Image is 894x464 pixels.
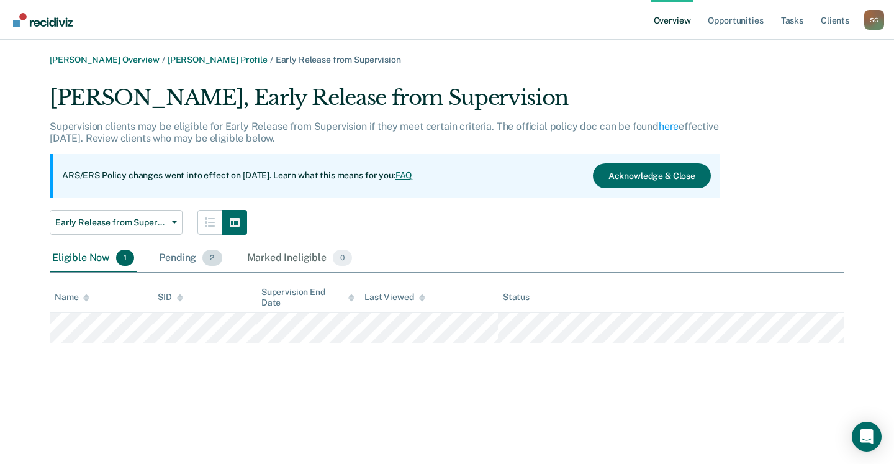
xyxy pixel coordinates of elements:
p: ARS/ERS Policy changes went into effect on [DATE]. Learn what this means for you: [62,170,412,182]
p: Supervision clients may be eligible for Early Release from Supervision if they meet certain crite... [50,121,719,144]
div: S G [864,10,884,30]
div: Supervision End Date [261,287,354,308]
span: 2 [202,250,222,266]
a: [PERSON_NAME] Profile [168,55,268,65]
a: here [659,121,679,132]
span: Early Release from Supervision [55,217,167,228]
img: Recidiviz [13,13,73,27]
a: FAQ [395,170,413,180]
span: 0 [333,250,352,266]
div: Pending2 [156,245,224,272]
span: / [160,55,168,65]
div: Open Intercom Messenger [852,422,882,452]
div: Name [55,292,89,303]
span: Early Release from Supervision [276,55,401,65]
div: SID [158,292,183,303]
span: / [268,55,276,65]
div: Last Viewed [364,292,425,303]
span: 1 [116,250,134,266]
div: Eligible Now1 [50,245,137,272]
div: [PERSON_NAME], Early Release from Supervision [50,85,720,121]
button: Acknowledge & Close [593,163,711,188]
div: Status [503,292,530,303]
button: Early Release from Supervision [50,210,183,235]
div: Marked Ineligible0 [245,245,355,272]
a: [PERSON_NAME] Overview [50,55,160,65]
button: Profile dropdown button [864,10,884,30]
